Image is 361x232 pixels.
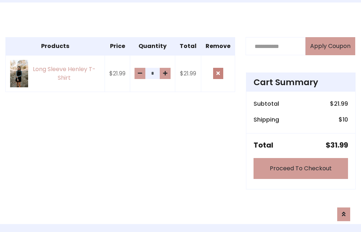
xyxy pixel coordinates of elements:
h5: $ [326,141,348,149]
h6: Subtotal [254,100,279,107]
th: Total [175,38,201,56]
a: Proceed To Checkout [254,158,348,179]
a: Long Sleeve Henley T-Shirt [10,60,100,87]
h6: $ [330,100,348,107]
th: Price [105,38,130,56]
span: 10 [343,115,348,124]
h6: Shipping [254,116,279,123]
button: Apply Coupon [305,37,355,55]
h4: Cart Summary [254,77,348,87]
td: $21.99 [175,55,201,92]
h5: Total [254,141,273,149]
td: $21.99 [105,55,130,92]
h6: $ [339,116,348,123]
span: 21.99 [334,100,348,108]
span: 31.99 [330,140,348,150]
th: Products [6,38,105,56]
th: Quantity [130,38,175,56]
th: Remove [201,38,235,56]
